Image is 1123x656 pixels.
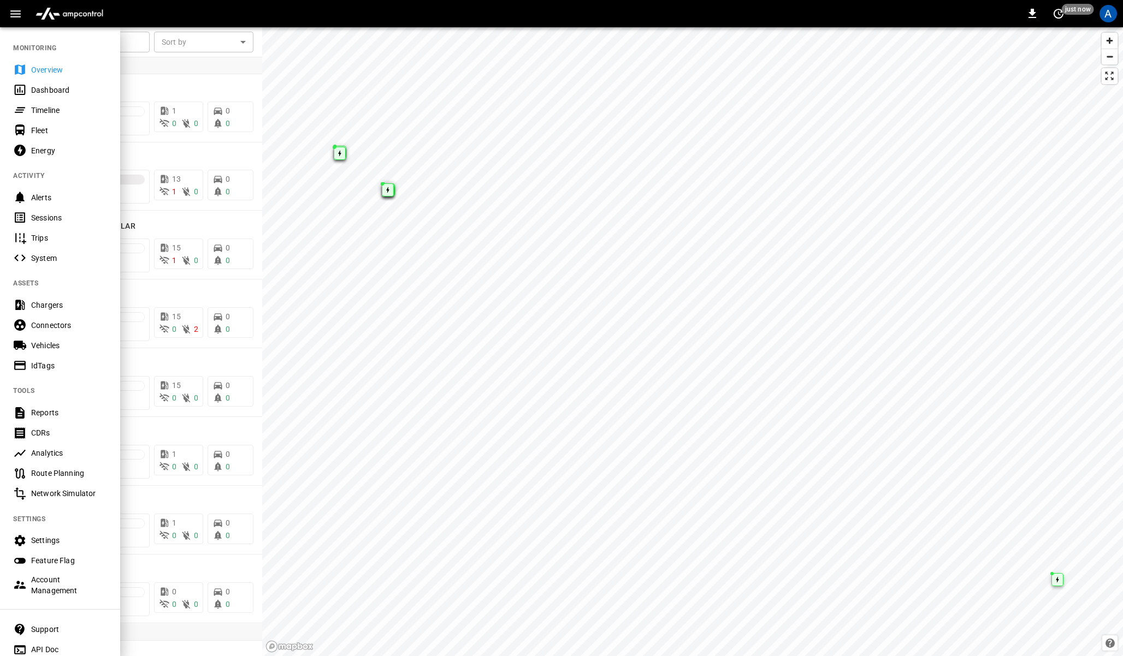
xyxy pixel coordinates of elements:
[31,448,107,458] div: Analytics
[1062,4,1094,15] span: just now
[31,253,107,264] div: System
[31,360,107,371] div: IdTags
[31,192,107,203] div: Alerts
[31,624,107,635] div: Support
[31,85,107,96] div: Dashboard
[31,145,107,156] div: Energy
[31,340,107,351] div: Vehicles
[31,427,107,438] div: CDRs
[31,407,107,418] div: Reports
[1100,5,1117,22] div: profile-icon
[31,64,107,75] div: Overview
[31,3,108,24] img: ampcontrol.io logo
[31,535,107,546] div: Settings
[31,320,107,331] div: Connectors
[31,555,107,566] div: Feature Flag
[31,488,107,499] div: Network Simulator
[31,644,107,655] div: API Doc
[1050,5,1067,22] button: set refresh interval
[31,105,107,116] div: Timeline
[31,212,107,223] div: Sessions
[31,468,107,479] div: Route Planning
[31,300,107,311] div: Chargers
[31,232,107,243] div: Trips
[31,574,107,596] div: Account Management
[31,125,107,136] div: Fleet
